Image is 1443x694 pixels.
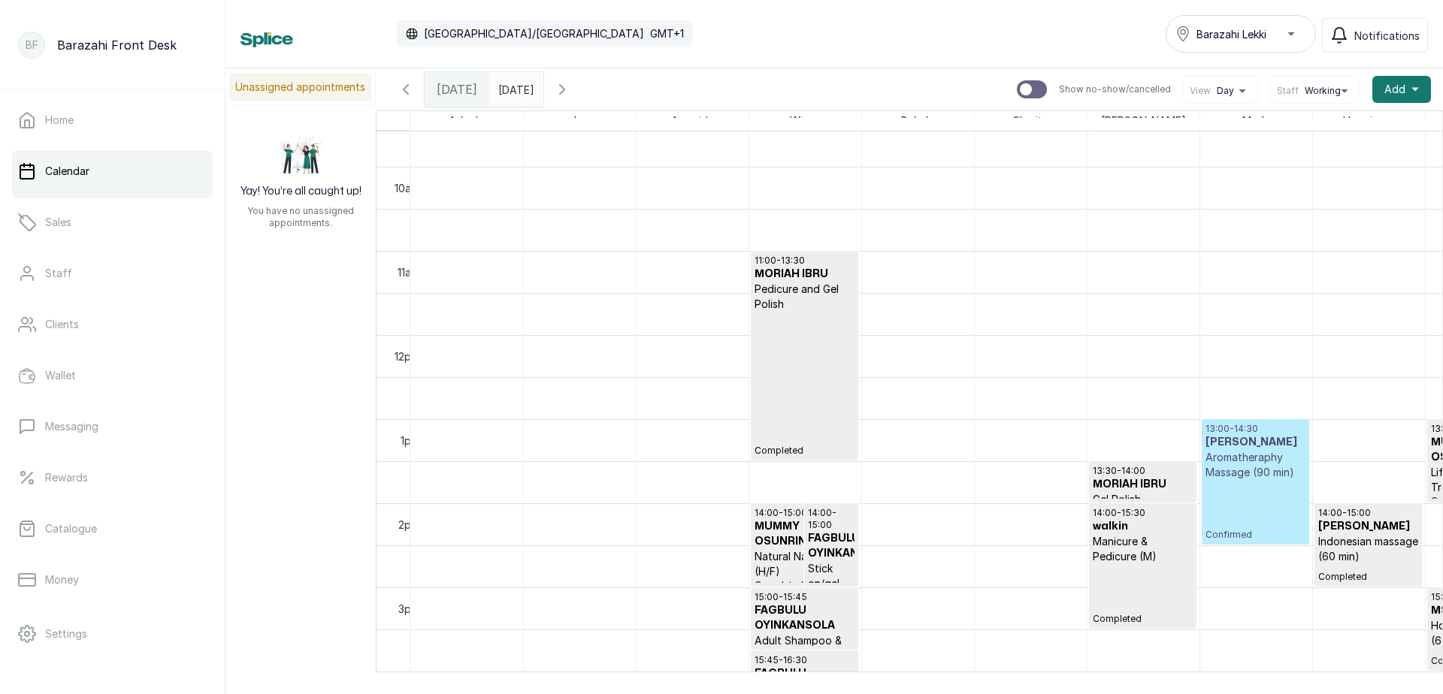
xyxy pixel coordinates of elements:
[12,559,213,601] a: Money
[45,164,89,179] p: Calendar
[1318,571,1418,583] span: Completed
[234,205,367,229] p: You have no unassigned appointments.
[1206,435,1305,450] h3: [PERSON_NAME]
[1354,28,1420,44] span: Notifications
[12,355,213,397] a: Wallet
[1318,507,1418,519] p: 14:00 - 15:00
[1384,82,1405,97] span: Add
[1166,15,1316,53] button: Barazahi Lekki
[755,267,855,282] h3: MORIAH IBRU
[1093,613,1193,625] span: Completed
[45,113,74,128] p: Home
[1372,76,1431,103] button: Add
[755,549,855,579] p: Natural Nail Tidy (H/F)
[1277,85,1299,97] span: Staff
[240,184,362,199] h2: Yay! You’re all caught up!
[755,445,855,457] span: Completed
[12,613,213,655] a: Settings
[808,561,855,591] p: Stick on/gel
[1093,519,1193,534] h3: walkin
[755,591,855,603] p: 15:00 - 15:45
[1239,111,1273,130] span: Made
[1098,111,1189,130] span: [PERSON_NAME]
[425,72,489,107] div: [DATE]
[12,508,213,550] a: Catalogue
[1206,450,1305,480] p: Aromatheraphy Massage (90 min)
[45,368,76,383] p: Wallet
[1277,85,1354,97] button: StaffWorking
[12,457,213,499] a: Rewards
[1093,507,1193,519] p: 14:00 - 15:30
[1196,26,1266,42] span: Barazahi Lekki
[45,521,97,536] p: Catalogue
[755,282,855,312] p: Pedicure and Gel Polish
[26,38,38,53] p: BF
[1190,85,1211,97] span: View
[755,654,855,666] p: 15:45 - 16:30
[45,626,87,641] p: Settings
[45,317,79,332] p: Clients
[650,26,684,41] p: GMT+1
[1217,85,1234,97] span: Day
[1190,85,1251,97] button: ViewDay
[12,252,213,294] a: Staff
[1093,465,1193,477] p: 13:30 - 14:00
[1305,85,1341,97] span: Working
[808,507,855,531] p: 14:00 - 15:00
[446,111,487,130] span: Adeola
[424,26,644,41] p: [GEOGRAPHIC_DATA]/[GEOGRAPHIC_DATA]
[57,36,177,54] p: Barazahi Front Desk
[392,180,422,196] div: 10am
[755,507,855,519] p: 14:00 - 15:00
[12,150,213,192] a: Calendar
[787,111,824,130] span: Wizzy
[45,266,72,281] p: Staff
[437,80,477,98] span: [DATE]
[1318,519,1418,534] h3: [PERSON_NAME]
[398,433,422,448] div: 1pm
[1093,492,1193,507] p: Gel Polish
[229,74,371,101] p: Unassigned appointments
[755,519,855,549] h3: MUMMY OSUNRINDE
[12,99,213,141] a: Home
[1206,529,1305,541] span: Confirmed
[1093,477,1193,492] h3: MORIAH IBRU
[395,517,422,533] div: 2pm
[45,419,98,434] p: Messaging
[1340,111,1398,130] span: Happiness
[1318,534,1418,564] p: Indonesian massage (60 min)
[668,111,717,130] span: Ayomide
[395,601,422,617] div: 3pm
[755,255,855,267] p: 11:00 - 13:30
[45,572,79,587] p: Money
[1009,111,1051,130] span: Charity
[1093,534,1193,564] p: Manicure & Pedicure (M)
[808,531,855,561] h3: FAGBULU OYINKANSOLA
[45,470,88,485] p: Rewards
[1059,83,1171,95] p: Show no-show/cancelled
[12,201,213,243] a: Sales
[12,406,213,448] a: Messaging
[395,264,422,280] div: 11am
[755,633,855,663] p: Adult Shampoo & Dry (Normal)
[755,603,855,633] h3: FAGBULU OYINKANSOLA
[1322,18,1428,53] button: Notifications
[12,303,213,345] a: Clients
[45,215,71,230] p: Sales
[1206,423,1305,435] p: 13:00 - 14:30
[898,111,937,130] span: Bukola
[567,111,592,130] span: Joy
[392,349,422,364] div: 12pm
[755,579,855,591] span: Completed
